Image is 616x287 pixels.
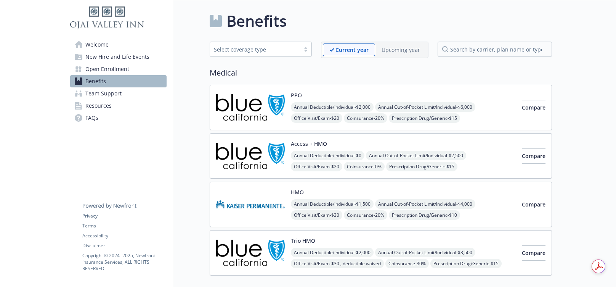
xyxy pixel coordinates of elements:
button: Access + HMO [291,140,327,148]
span: Office Visit/Exam - $30 [291,210,342,220]
img: Blue Shield of California carrier logo [216,140,285,172]
button: HMO [291,188,304,196]
span: Prescription Drug/Generic - $10 [389,210,460,220]
span: Welcome [85,39,109,51]
a: Resources [70,100,167,112]
img: Blue Shield of California carrier logo [216,91,285,124]
span: Annual Out-of-Pocket Limit/Individual - $2,500 [366,151,466,160]
h2: Medical [210,67,552,79]
a: Accessibility [82,232,166,239]
a: Disclaimer [82,242,166,249]
a: Terms [82,223,166,229]
span: FAQs [85,112,98,124]
span: Benefits [85,75,106,87]
a: Team Support [70,87,167,100]
span: Coinsurance - 0% [344,162,385,171]
a: New Hire and Life Events [70,51,167,63]
span: Annual Deductible/Individual - $1,500 [291,199,374,209]
span: Prescription Drug/Generic - $15 [430,259,502,268]
a: Benefits [70,75,167,87]
img: Kaiser Permanente Insurance Company carrier logo [216,188,285,221]
span: Annual Out-of-Pocket Limit/Individual - $4,000 [375,199,475,209]
button: Compare [522,100,545,115]
a: Privacy [82,213,166,219]
input: search by carrier, plan name or type [438,42,552,57]
span: Coinsurance - 30% [385,259,429,268]
a: Welcome [70,39,167,51]
p: Current year [335,46,369,54]
span: Annual Out-of-Pocket Limit/Individual - $6,000 [375,102,475,112]
button: Trio HMO [291,237,315,245]
span: Coinsurance - 20% [344,210,387,220]
span: Team Support [85,87,122,100]
span: Coinsurance - 20% [344,113,387,123]
span: Compare [522,249,545,256]
span: Annual Deductible/Individual - $2,000 [291,102,374,112]
span: Annual Deductible/Individual - $0 [291,151,364,160]
span: Annual Deductible/Individual - $2,000 [291,248,374,257]
span: Prescription Drug/Generic - $15 [386,162,457,171]
a: Open Enrollment [70,63,167,75]
span: Resources [85,100,112,112]
button: Compare [522,245,545,261]
button: Compare [522,148,545,164]
p: Copyright © 2024 - 2025 , Newfront Insurance Services, ALL RIGHTS RESERVED [82,252,166,272]
span: Office Visit/Exam - $20 [291,162,342,171]
span: New Hire and Life Events [85,51,149,63]
div: Select coverage type [214,45,296,53]
a: FAQs [70,112,167,124]
span: Office Visit/Exam - $20 [291,113,342,123]
img: Blue Shield of California carrier logo [216,237,285,269]
span: Open Enrollment [85,63,129,75]
h1: Benefits [226,10,287,32]
span: Annual Out-of-Pocket Limit/Individual - $3,500 [375,248,475,257]
span: Office Visit/Exam - $30 ; deductible waived [291,259,384,268]
span: Compare [522,152,545,160]
p: Upcoming year [382,46,420,54]
span: Prescription Drug/Generic - $15 [389,113,460,123]
span: Compare [522,104,545,111]
span: Compare [522,201,545,208]
button: PPO [291,91,302,99]
button: Compare [522,197,545,212]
